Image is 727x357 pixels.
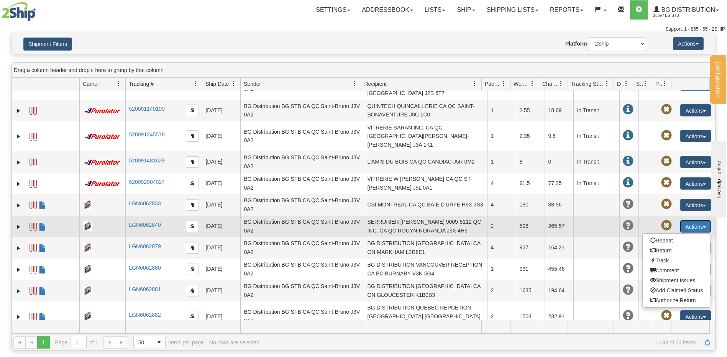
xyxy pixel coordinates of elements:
[516,100,545,121] td: 2.55
[623,285,633,295] span: Unknown
[655,80,662,88] span: Pickup Status
[202,100,240,121] td: [DATE]
[364,216,487,237] td: SERRURIER [PERSON_NAME] 9009-8112 QC INC. CA QC ROUYN-NORANDA J9X 4H6
[30,104,37,116] a: Label
[202,237,240,259] td: [DATE]
[129,179,164,185] a: 520092004024
[240,194,364,216] td: BG Distribution BG STB CA QC Saint-Bruno J3V 0A2
[15,159,23,166] a: Expand
[186,285,199,296] button: Copy to clipboard
[680,220,711,233] button: Actions
[481,0,544,20] a: Shipping lists
[623,242,633,252] span: Unknown
[186,178,199,189] button: Copy to clipboard
[133,336,166,349] span: Page sizes drop down
[601,77,614,90] a: Tracking Status filter column settings
[129,265,161,271] a: LGN6062880
[710,55,726,104] button: Configuration
[680,177,711,190] button: Actions
[516,151,545,173] td: 8
[573,151,619,173] td: In Transit
[516,237,545,259] td: 927
[30,310,37,322] a: Label
[661,199,672,210] span: Pickup Not Assigned
[15,107,23,115] a: Expand
[516,301,545,331] td: 1508
[573,100,619,121] td: In Transit
[661,104,672,115] span: Pickup Not Assigned
[240,237,364,259] td: BG Distribution BG STB CA QC Saint-Bruno J3V 0A2
[617,80,624,88] span: Delivery Status
[30,284,37,296] a: Label
[514,80,530,88] span: Weight
[23,38,72,51] button: Shipment Filters
[487,280,516,301] td: 2
[545,100,573,121] td: 18.69
[555,77,568,90] a: Charge filter column settings
[83,243,92,252] img: 733 - Day & Ross
[244,80,261,88] span: Sender
[310,0,356,20] a: Settings
[364,151,487,173] td: L'AMIS DU BOIS CA QC CANDIAC J5R 0M2
[661,177,672,188] span: Pickup Not Assigned
[112,77,125,90] a: Carrier filter column settings
[643,255,711,265] a: Track
[680,156,711,168] button: Actions
[545,173,573,194] td: 77.25
[573,121,619,151] td: In Transit
[30,198,37,210] a: Label
[83,221,92,231] img: 733 - Day & Ross
[639,77,652,90] a: Shipment Issues filter column settings
[83,108,122,114] img: 11 - Purolator
[356,0,419,20] a: Addressbook
[15,266,23,273] a: Expand
[83,134,122,139] img: 11 - Purolator
[545,280,573,301] td: 194.64
[39,241,46,253] a: BOL / CMR
[620,77,633,90] a: Delivery Status filter column settings
[202,121,240,151] td: [DATE]
[30,129,37,142] a: Label
[623,263,633,274] span: Unknown
[202,151,240,173] td: [DATE]
[30,155,37,167] a: Label
[265,339,696,346] span: 1 - 33 of 33 items
[545,194,573,216] td: 88.96
[205,80,229,88] span: Ship Date
[71,336,86,349] input: Page 1
[30,241,37,253] a: Label
[643,246,711,255] a: Return
[673,37,704,50] button: Actions
[186,264,199,275] button: Copy to clipboard
[487,100,516,121] td: 1
[240,301,364,331] td: BG Distribution BG STB CA QC Saint-Bruno J3V 0A2
[364,121,487,151] td: VITRERIE SARAN INC. CA QC [GEOGRAPHIC_DATA][PERSON_NAME]-[PERSON_NAME] J3A 1K1
[240,121,364,151] td: BG Distribution BG STB CA QC Saint-Bruno J3V 0A2
[658,77,671,90] a: Pickup Status filter column settings
[240,216,364,237] td: BG Distribution BG STB CA QC Saint-Bruno J3V 0A2
[186,156,199,168] button: Copy to clipboard
[30,219,37,232] a: Label
[2,2,36,21] img: logo2569.jpg
[709,139,726,218] iframe: chat widget
[526,77,539,90] a: Weight filter column settings
[240,151,364,173] td: BG Distribution BG STB CA QC Saint-Bruno J3V 0A2
[516,216,545,237] td: 596
[129,286,161,292] a: LGN6062881
[83,200,92,210] img: 733 - Day & Ross
[364,280,487,301] td: BG DISTRIBUTION [GEOGRAPHIC_DATA] CA ON GLOUCESTER K1B0B3
[129,80,154,88] span: Tracking #
[516,194,545,216] td: 180
[240,100,364,121] td: BG Distribution BG STB CA QC Saint-Bruno J3V 0A2
[516,121,545,151] td: 2.35
[15,313,23,321] a: Expand
[227,77,240,90] a: Ship Date filter column settings
[129,131,164,138] a: 520091245578
[516,173,545,194] td: 91.5
[186,199,199,211] button: Copy to clipboard
[565,40,587,47] label: Platform
[680,130,711,142] button: Actions
[364,259,487,280] td: BG DISTRIBUTION VANCOUVER RECEPTION CA BC BURNABY V3N 5G4
[83,264,92,274] img: 733 - Day & Ross
[202,259,240,280] td: [DATE]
